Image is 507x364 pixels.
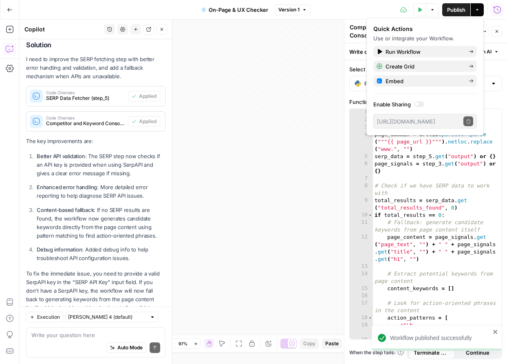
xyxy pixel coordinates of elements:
[350,285,373,292] div: 15
[350,336,373,358] div: 20
[373,25,477,33] div: Quick Actions
[26,41,165,49] h2: Solution
[350,131,373,153] div: 4
[350,263,373,270] div: 13
[128,91,160,101] button: Applied
[350,219,373,234] div: 11
[117,344,143,351] span: Auto Mode
[442,3,470,16] button: Publish
[350,300,373,314] div: 17
[26,269,165,321] p: To fix the immediate issue, you need to provide a valid SerpAPI key in the "SERP API Key" input f...
[37,246,82,253] strong: Debug information
[46,90,125,95] span: Code Changes
[26,312,64,322] button: Execution
[350,322,373,336] div: 19
[46,95,125,102] span: SERP Data Fetcher (step_5)
[368,314,373,322] span: Toggle code folding, rows 18 through 29
[373,35,454,42] span: Use or integrate your Workflow.
[350,314,373,322] div: 18
[37,207,94,213] strong: Content-based fallback
[179,340,187,347] span: 97%
[37,152,165,178] p: : The SERP step now checks if an API key is provided when using SerpAPI and gives a clear error m...
[493,329,498,335] button: close
[349,98,502,106] label: Function
[350,212,373,219] div: 10
[386,62,462,71] span: Create Grid
[455,346,501,359] button: Continue
[350,124,373,131] div: 3
[364,79,487,88] input: Python
[278,6,300,13] span: Version 1
[350,234,373,263] div: 12
[322,338,342,349] button: Paste
[196,3,273,16] button: On-Page & UX Checker
[46,120,125,127] span: Competitor and Keyword Consolidator (step_6)
[390,334,490,342] div: Workflow published successfully
[128,116,160,127] button: Applied
[275,4,311,15] button: Version 1
[373,100,477,108] label: Enable Sharing
[350,23,424,40] textarea: Competitor and Keyword Consolidator
[447,6,465,14] span: Publish
[139,118,157,125] span: Applied
[325,340,339,347] span: Paste
[37,183,165,200] p: : More detailed error reporting to help diagnose SERP API issues.
[68,313,146,321] input: Claude Sonnet 4 (default)
[386,48,462,56] span: Run Workflow
[350,116,373,124] div: 2
[386,77,462,85] span: Embed
[349,65,502,73] label: Select Language
[300,338,319,349] button: Copy
[414,349,450,357] span: Terminate Workflow
[106,342,146,353] button: Auto Mode
[26,137,165,146] p: The key improvements are:
[37,184,97,190] strong: Enhanced error handling
[350,197,373,212] div: 9
[350,160,373,175] div: 6
[466,349,489,357] span: Continue
[350,109,373,116] div: 1
[350,182,373,197] div: 8
[350,292,373,300] div: 16
[350,270,373,285] div: 14
[37,313,60,321] span: Execution
[26,55,165,81] p: I need to improve the SERP fetching step with better error handling and validation, and add a fal...
[37,206,165,240] p: : If no SERP results are found, the workflow now generates candidate keywords directly from the p...
[24,25,102,33] div: Copilot
[350,153,373,160] div: 5
[37,245,165,263] p: : Added debug info to help troubleshoot API configuration issues.
[368,212,373,219] span: Toggle code folding, rows 10 through 67
[349,349,404,356] a: When the step fails:
[303,340,315,347] span: Copy
[350,175,373,182] div: 7
[139,93,157,100] span: Applied
[37,153,85,159] strong: Better API validation
[209,6,268,14] span: On-Page & UX Checker
[46,116,125,120] span: Code Changes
